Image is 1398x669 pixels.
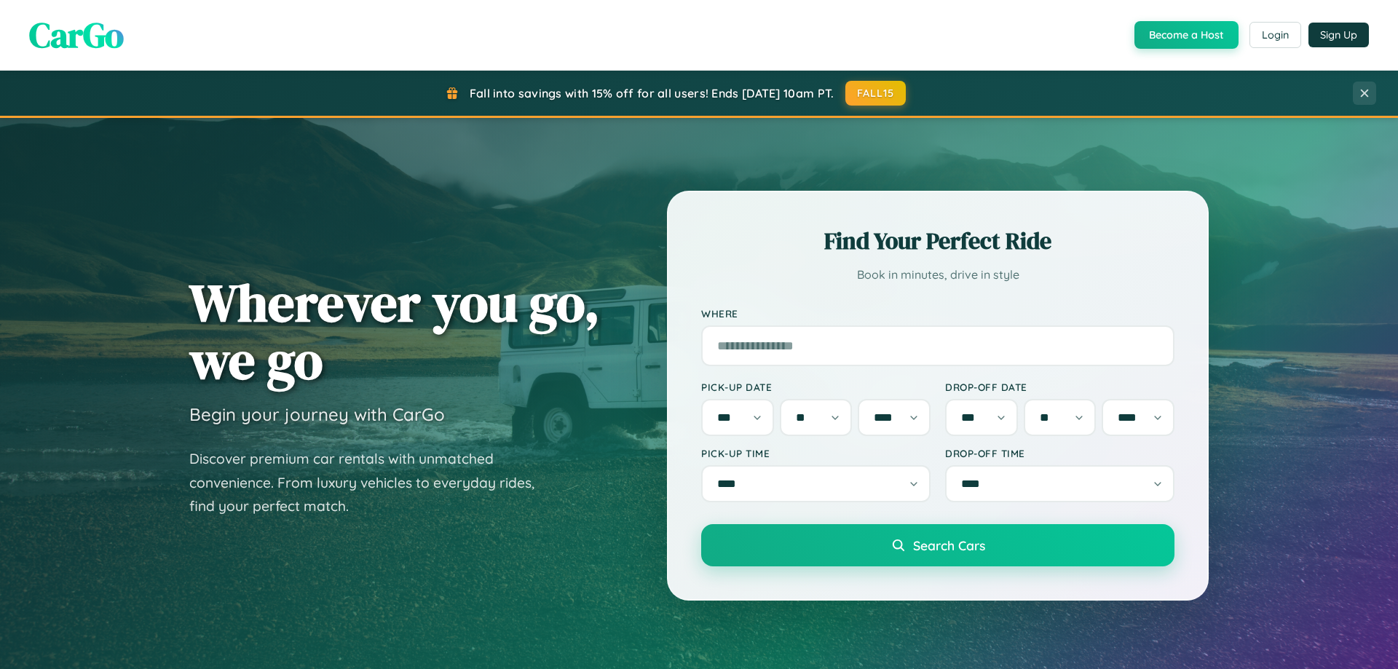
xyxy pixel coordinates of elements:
button: Become a Host [1134,21,1239,49]
button: Sign Up [1308,23,1369,47]
h3: Begin your journey with CarGo [189,403,445,425]
span: Fall into savings with 15% off for all users! Ends [DATE] 10am PT. [470,86,834,100]
label: Where [701,307,1174,320]
p: Discover premium car rentals with unmatched convenience. From luxury vehicles to everyday rides, ... [189,447,553,518]
label: Pick-up Date [701,381,931,393]
button: Login [1249,22,1301,48]
button: Search Cars [701,524,1174,566]
span: CarGo [29,11,124,59]
button: FALL15 [845,81,907,106]
span: Search Cars [913,537,985,553]
label: Drop-off Date [945,381,1174,393]
h1: Wherever you go, we go [189,274,600,389]
label: Drop-off Time [945,447,1174,459]
h2: Find Your Perfect Ride [701,225,1174,257]
p: Book in minutes, drive in style [701,264,1174,285]
label: Pick-up Time [701,447,931,459]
